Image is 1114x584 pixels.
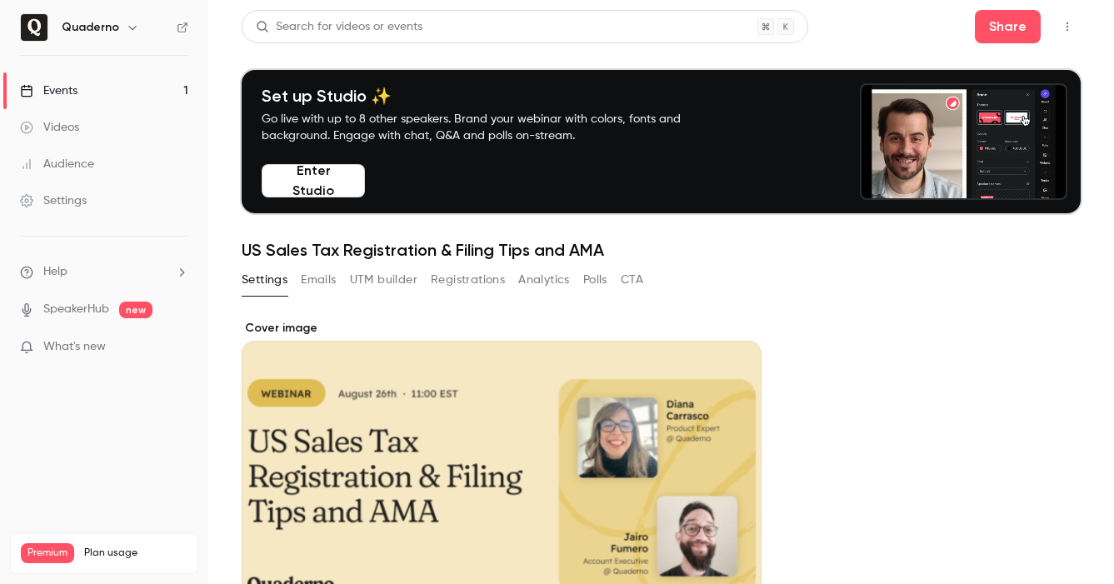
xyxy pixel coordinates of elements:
button: CTA [621,267,643,293]
button: UTM builder [350,267,417,293]
div: Videos [20,119,79,136]
li: help-dropdown-opener [20,263,188,281]
span: Help [43,263,67,281]
div: Search for videos or events [256,18,422,36]
span: new [119,302,152,318]
span: Plan usage [84,547,187,560]
img: Quaderno [21,14,47,41]
span: What's new [43,338,106,356]
h6: Quaderno [62,19,119,36]
div: Settings [20,192,87,209]
button: Analytics [518,267,570,293]
button: Enter Studio [262,164,365,197]
button: Settings [242,267,287,293]
button: Share [975,10,1041,43]
h4: Set up Studio ✨ [262,86,720,106]
button: Emails [301,267,336,293]
a: SpeakerHub [43,301,109,318]
span: Premium [21,543,74,563]
h1: US Sales Tax Registration & Filing Tips and AMA [242,240,1081,260]
button: Polls [583,267,607,293]
iframe: Noticeable Trigger [168,340,188,355]
div: Events [20,82,77,99]
div: Audience [20,156,94,172]
label: Cover image [242,320,762,337]
button: Registrations [431,267,505,293]
p: Go live with up to 8 other speakers. Brand your webinar with colors, fonts and background. Engage... [262,111,720,144]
